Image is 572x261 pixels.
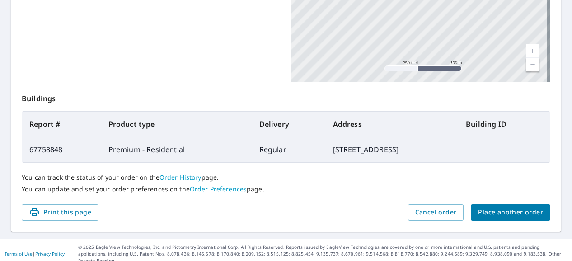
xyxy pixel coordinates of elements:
[408,204,464,221] button: Cancel order
[415,207,457,218] span: Cancel order
[252,137,326,162] td: Regular
[526,44,539,58] a: Current Level 17, Zoom In
[326,137,459,162] td: [STREET_ADDRESS]
[471,204,550,221] button: Place another order
[22,82,550,111] p: Buildings
[459,112,550,137] th: Building ID
[478,207,543,218] span: Place another order
[101,112,252,137] th: Product type
[22,137,101,162] td: 67758848
[29,207,91,218] span: Print this page
[252,112,326,137] th: Delivery
[22,185,550,193] p: You can update and set your order preferences on the page.
[526,58,539,71] a: Current Level 17, Zoom Out
[22,173,550,182] p: You can track the status of your order on the page.
[22,112,101,137] th: Report #
[35,251,65,257] a: Privacy Policy
[326,112,459,137] th: Address
[22,204,98,221] button: Print this page
[101,137,252,162] td: Premium - Residential
[190,185,247,193] a: Order Preferences
[5,251,33,257] a: Terms of Use
[159,173,202,182] a: Order History
[5,251,65,256] p: |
